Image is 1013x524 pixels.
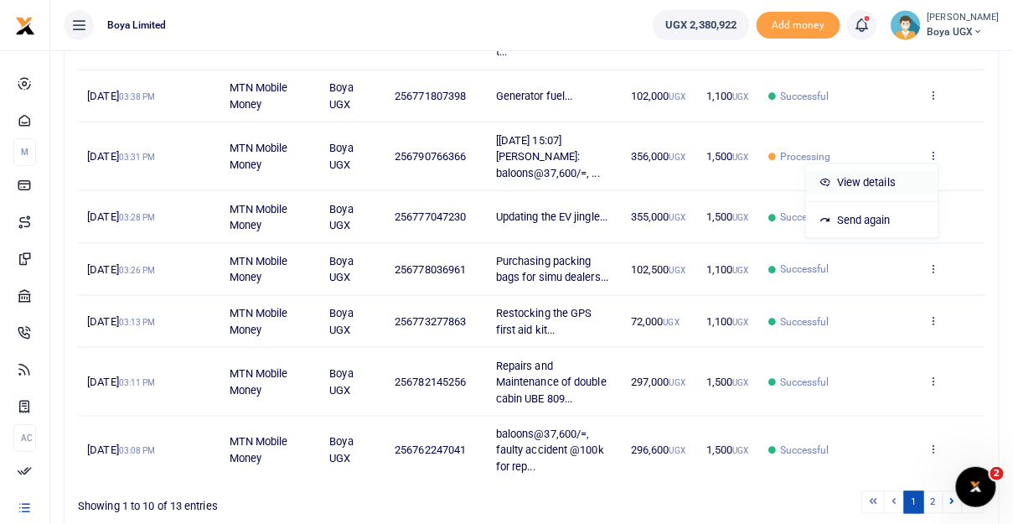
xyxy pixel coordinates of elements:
span: Restocking the GPS first aid kit... [496,307,592,336]
span: Successful [780,210,830,225]
span: [[DATE] 15:07] [PERSON_NAME]: baloons@37,600/=, ... [496,134,600,179]
span: 355,000 [631,210,685,223]
span: baloons@37,600/=, faulty accident @100k for rep... [496,428,604,474]
span: MTN Mobile Money [230,203,288,232]
span: Updating the EV jingle... [496,210,608,223]
span: Boya UGX [329,307,353,336]
small: 03:31 PM [119,153,156,162]
span: 256778036961 [395,263,466,276]
small: UGX [669,213,685,222]
span: Boya UGX [329,367,353,397]
a: 2 [923,491,943,514]
small: [PERSON_NAME] [928,11,1000,25]
small: UGX [669,378,685,387]
span: Boya UGX [329,203,353,232]
small: UGX [664,318,680,327]
span: Boya UGX [329,255,353,284]
span: 1,500 [706,150,749,163]
span: 256771807398 [395,90,466,102]
span: 102,000 [631,90,685,102]
span: 2 [990,467,1004,480]
span: Repairs and Maintenance of double cabin UBE 809... [496,360,607,405]
li: M [13,138,36,166]
span: Boya UGX [329,81,353,111]
span: Boya UGX [329,436,353,465]
span: MTN Mobile Money [230,255,288,284]
span: 256773277863 [395,315,466,328]
small: 03:11 PM [119,378,156,387]
span: 72,000 [631,315,680,328]
small: UGX [733,378,749,387]
span: 1,500 [706,444,749,457]
span: [DATE] [87,376,155,388]
span: MTN Mobile Money [230,436,288,465]
span: Boya UGX [329,142,353,171]
li: Ac [13,424,36,452]
a: Send again [806,209,938,232]
span: Successful [780,444,830,459]
small: UGX [733,213,749,222]
a: 1 [904,491,924,514]
span: 297,000 [631,376,685,388]
span: 296,600 [631,444,685,457]
small: UGX [669,447,685,456]
span: 102,500 [631,263,685,276]
span: Purchasing packing bags for simu dealers... [496,255,608,284]
small: 03:38 PM [119,92,156,101]
span: MTN Mobile Money [230,307,288,336]
small: 03:08 PM [119,447,156,456]
span: 256790766366 [395,150,466,163]
span: Processing [780,149,831,164]
span: MTN Mobile Money [230,367,288,397]
span: Boya Limited [101,18,173,33]
small: 03:13 PM [119,318,156,327]
small: 03:26 PM [119,266,156,275]
span: 256777047230 [395,210,466,223]
span: [DATE] [87,210,155,223]
span: MTN Mobile Money [230,142,288,171]
a: UGX 2,380,922 [653,10,749,40]
span: 356,000 [631,150,685,163]
span: Generator fuel... [496,90,573,102]
span: Successful [780,375,830,390]
iframe: Intercom live chat [956,467,996,507]
small: UGX [669,153,685,162]
a: profile-user [PERSON_NAME] Boya UGX [891,10,1000,40]
span: Successful [780,89,830,104]
small: UGX [669,266,685,275]
span: 1,500 [706,376,749,388]
span: UGX 2,380,922 [665,17,736,34]
small: UGX [733,92,749,101]
span: 1,500 [706,210,749,223]
span: MTN Mobile Money [230,81,288,111]
img: profile-user [891,10,921,40]
span: 1,100 [706,90,749,102]
img: logo-small [15,16,35,36]
span: 256762247041 [395,444,466,457]
small: UGX [733,447,749,456]
small: UGX [733,266,749,275]
span: [DATE] [87,150,155,163]
span: [DATE] [87,315,155,328]
span: Successful [780,262,830,277]
small: UGX [669,92,685,101]
a: logo-small logo-large logo-large [15,18,35,31]
span: [DATE] [87,263,155,276]
span: [DATE] [87,90,155,102]
span: 1,100 [706,263,749,276]
div: Showing 1 to 10 of 13 entries [78,490,449,516]
small: 03:28 PM [119,213,156,222]
small: UGX [733,153,749,162]
span: Boya UGX [928,24,1000,39]
a: Add money [757,18,840,30]
span: 1,100 [706,315,749,328]
span: Successful [780,314,830,329]
span: [DATE] [87,444,155,457]
li: Toup your wallet [757,12,840,39]
span: Add money [757,12,840,39]
a: View details [806,171,938,195]
span: 256782145256 [395,376,466,388]
small: UGX [733,318,749,327]
li: Wallet ballance [646,10,756,40]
